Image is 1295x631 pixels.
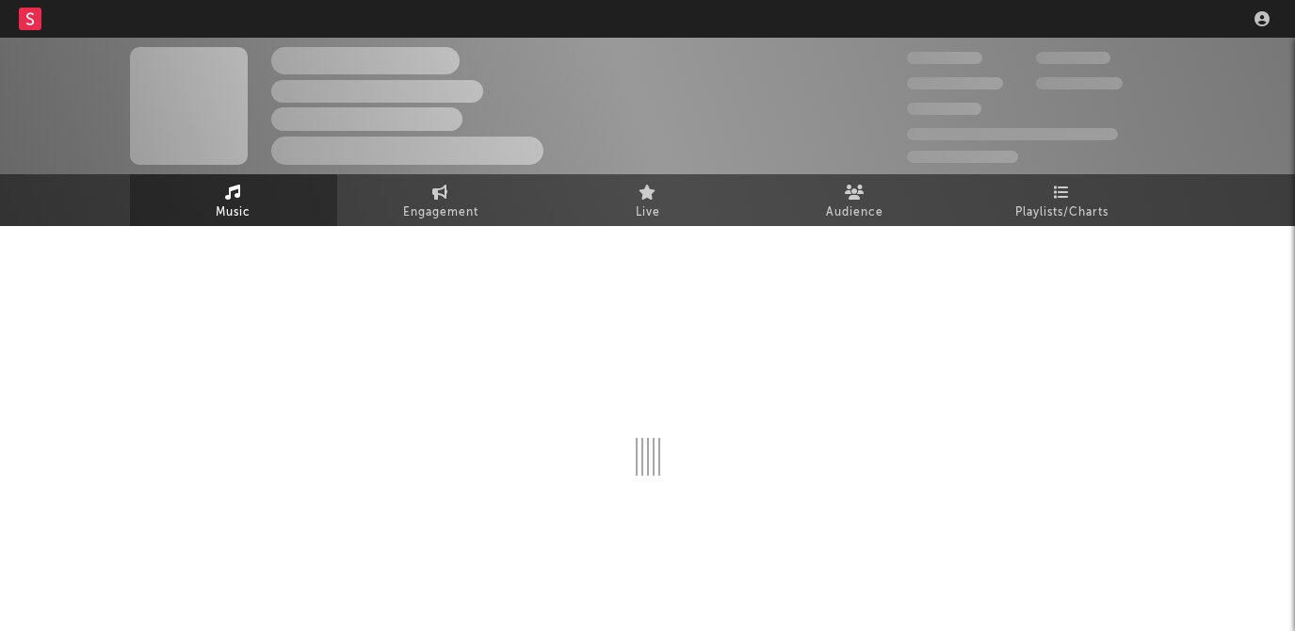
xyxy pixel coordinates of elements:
[1036,77,1123,89] span: 1,000,000
[130,174,337,226] a: Music
[216,202,251,224] span: Music
[636,202,660,224] span: Live
[907,77,1003,89] span: 50,000,000
[544,174,752,226] a: Live
[907,52,982,64] span: 300,000
[907,151,1018,163] span: Jump Score: 85.0
[1036,52,1110,64] span: 100,000
[959,174,1166,226] a: Playlists/Charts
[907,103,981,115] span: 100,000
[907,128,1118,140] span: 50,000,000 Monthly Listeners
[752,174,959,226] a: Audience
[337,174,544,226] a: Engagement
[1015,202,1109,224] span: Playlists/Charts
[826,202,883,224] span: Audience
[403,202,478,224] span: Engagement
